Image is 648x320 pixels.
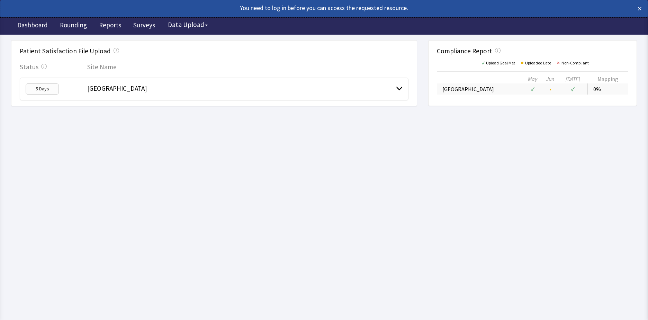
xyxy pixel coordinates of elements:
div: Status [20,62,84,72]
span: 5 Days [26,83,59,95]
span: • [515,55,525,68]
span: ✓ [477,60,486,65]
th: Mapping [587,74,628,83]
td: 0% [587,83,628,95]
td: [GEOGRAPHIC_DATA] [437,83,523,95]
div: Site Name [84,62,408,72]
em: [DATE] [566,75,580,82]
button: × [638,3,642,14]
a: Dashboard [12,17,53,35]
em: Jun [546,75,554,82]
a: Surveys [128,17,160,35]
a: Rounding [55,17,92,35]
div: ✓ [560,85,586,93]
div: ✓ [524,85,541,93]
div: • [543,88,557,90]
em: May [528,75,537,82]
button: Data Upload [164,18,212,31]
div: You need to log in before you can access the requested resource. [6,3,578,13]
div: Patient Satisfaction File Upload [20,47,111,55]
span: ✕ [551,60,561,65]
div: Upload Goal Met Uploaded Late Non-Compliant [437,59,628,66]
span: [GEOGRAPHIC_DATA] [87,84,147,92]
a: Reports [94,17,126,35]
div: Compliance Report [437,47,492,55]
